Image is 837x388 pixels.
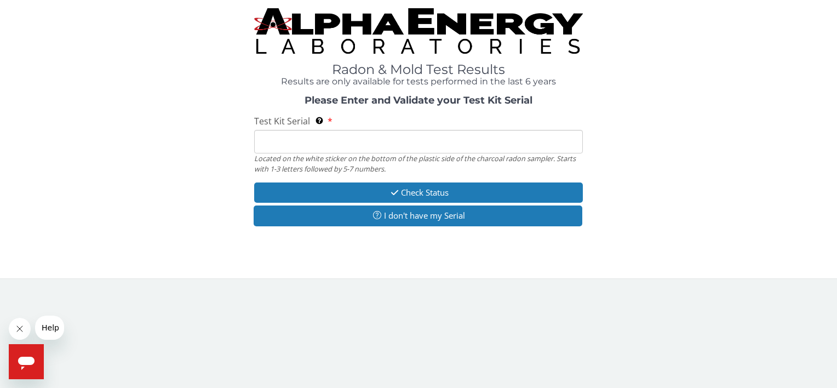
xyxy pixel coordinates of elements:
[254,153,582,174] div: Located on the white sticker on the bottom of the plastic side of the charcoal radon sampler. Sta...
[35,316,64,340] iframe: Message from company
[254,182,582,203] button: Check Status
[254,62,582,77] h1: Radon & Mold Test Results
[254,77,582,87] h4: Results are only available for tests performed in the last 6 years
[254,8,582,54] img: TightCrop.jpg
[254,206,582,226] button: I don't have my Serial
[305,94,532,106] strong: Please Enter and Validate your Test Kit Serial
[9,344,44,379] iframe: Button to launch messaging window
[9,318,31,340] iframe: Close message
[254,115,310,127] span: Test Kit Serial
